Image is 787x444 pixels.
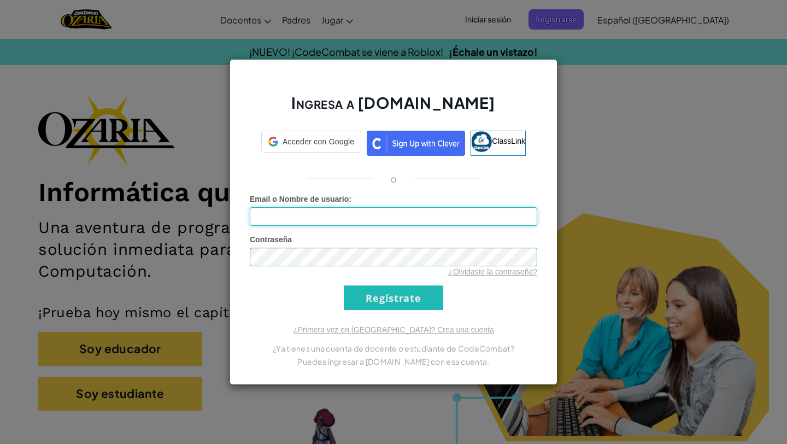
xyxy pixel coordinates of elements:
h2: Ingresa a [DOMAIN_NAME] [250,92,537,124]
img: clever_sso_button@2x.png [367,131,465,156]
a: ¿Olvidaste la contraseña? [448,267,537,276]
label: : [250,194,351,205]
p: o [390,172,397,185]
input: Regístrate [344,285,443,310]
img: classlink-logo-small.png [471,131,492,152]
a: Acceder con Google [261,131,361,156]
a: ¿Primera vez en [GEOGRAPHIC_DATA]? Crea una cuenta [293,325,494,334]
span: Email o Nombre de usuario [250,195,349,203]
span: Acceder con Google [283,136,354,147]
p: ¿Ya tienes una cuenta de docente o estudiante de CodeCombat? [250,342,537,355]
div: Acceder con Google [261,131,361,153]
span: Contraseña [250,235,292,244]
span: ClassLink [492,137,525,145]
p: Puedes ingresar a [DOMAIN_NAME] con esa cuenta. [250,355,537,368]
